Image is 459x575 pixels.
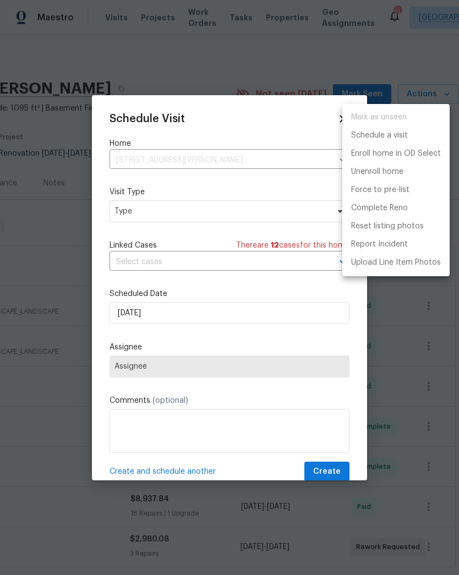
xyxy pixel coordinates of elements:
[351,202,408,214] p: Complete Reno
[351,166,403,178] p: Unenroll home
[351,130,408,141] p: Schedule a visit
[351,239,408,250] p: Report Incident
[351,148,441,160] p: Enroll home in OD Select
[351,221,424,232] p: Reset listing photos
[351,257,441,269] p: Upload Line Item Photos
[351,184,409,196] p: Force to pre-list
